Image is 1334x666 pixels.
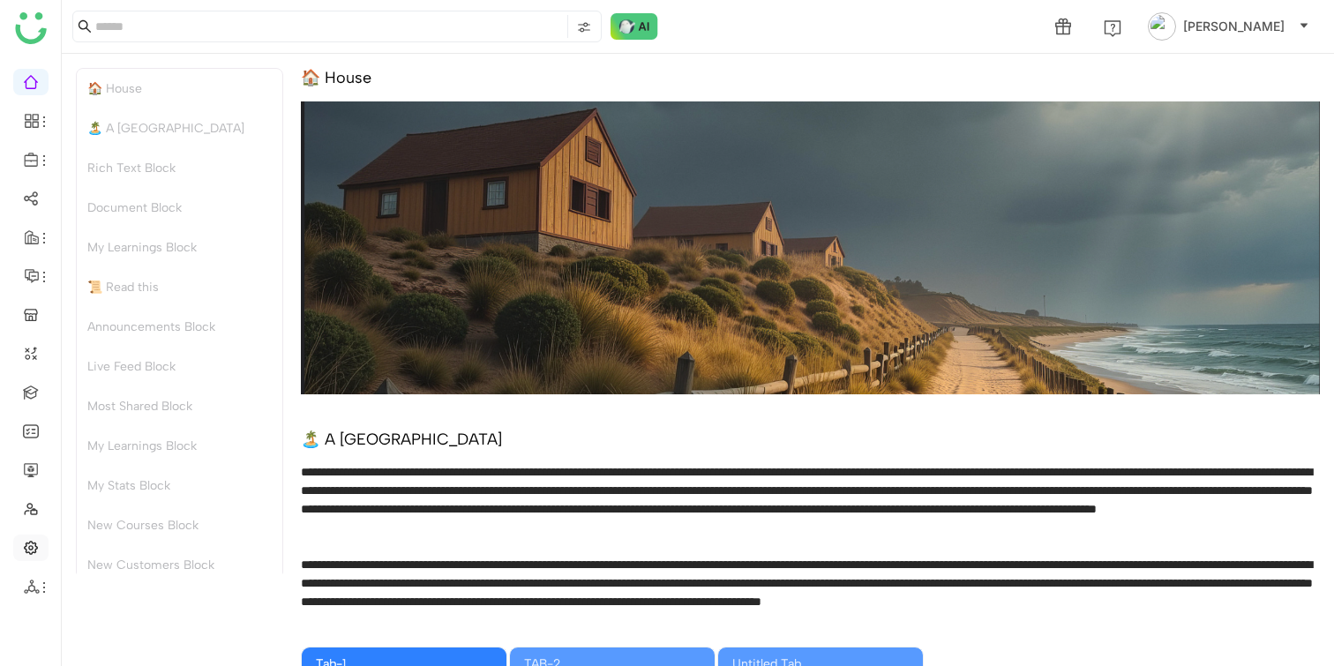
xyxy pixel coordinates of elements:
[301,430,502,449] div: 🏝️ A [GEOGRAPHIC_DATA]
[77,69,282,109] div: 🏠 House
[1144,12,1313,41] button: [PERSON_NAME]
[77,109,282,148] div: 🏝️ A [GEOGRAPHIC_DATA]
[77,386,282,426] div: Most Shared Block
[77,267,282,307] div: 📜 Read this
[577,20,591,34] img: search-type.svg
[77,545,282,585] div: New Customers Block
[1104,19,1121,37] img: help.svg
[77,148,282,188] div: Rich Text Block
[77,466,282,505] div: My Stats Block
[1148,12,1176,41] img: avatar
[301,101,1320,394] img: 68553b2292361c547d91f02a
[611,13,658,40] img: ask-buddy-normal.svg
[1183,17,1285,36] span: [PERSON_NAME]
[77,426,282,466] div: My Learnings Block
[15,12,47,44] img: logo
[77,228,282,267] div: My Learnings Block
[77,188,282,228] div: Document Block
[77,347,282,386] div: Live Feed Block
[77,505,282,545] div: New Courses Block
[77,307,282,347] div: Announcements Block
[301,68,371,87] div: 🏠 House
